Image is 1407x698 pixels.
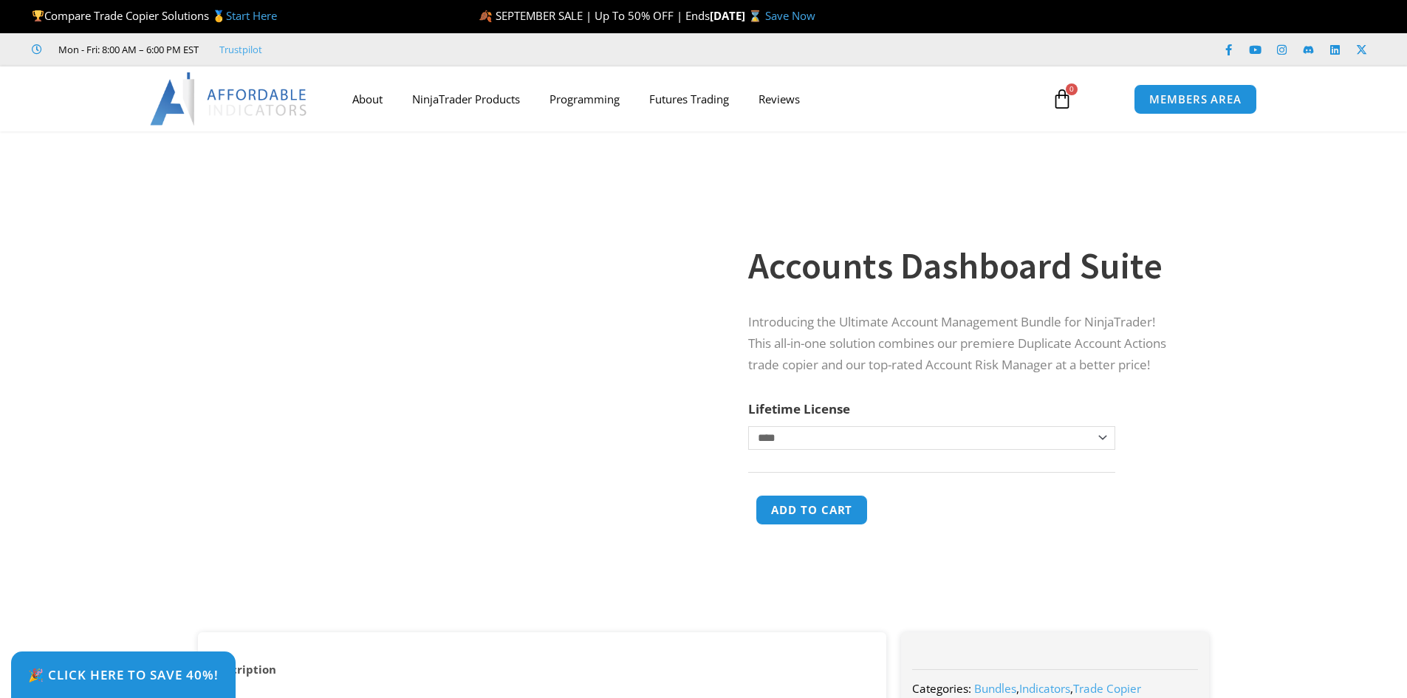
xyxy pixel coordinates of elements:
[535,82,634,116] a: Programming
[338,82,397,116] a: About
[634,82,744,116] a: Futures Trading
[397,82,535,116] a: NinjaTrader Products
[756,495,868,525] button: Add to cart
[32,10,44,21] img: 🏆
[479,8,710,23] span: 🍂 SEPTEMBER SALE | Up To 50% OFF | Ends
[744,82,815,116] a: Reviews
[226,8,277,23] a: Start Here
[338,82,1035,116] nav: Menu
[710,8,765,23] strong: [DATE] ⌛
[32,8,277,23] span: Compare Trade Copier Solutions 🥇
[1149,94,1242,105] span: MEMBERS AREA
[11,651,236,698] a: 🎉 Click Here to save 40%!
[1066,83,1078,95] span: 0
[219,41,262,58] a: Trustpilot
[55,41,199,58] span: Mon - Fri: 8:00 AM – 6:00 PM EST
[1030,78,1095,120] a: 0
[765,8,815,23] a: Save Now
[1134,84,1257,114] a: MEMBERS AREA
[748,400,850,417] label: Lifetime License
[28,668,219,681] span: 🎉 Click Here to save 40%!
[150,72,309,126] img: LogoAI | Affordable Indicators – NinjaTrader
[748,312,1180,376] p: Introducing the Ultimate Account Management Bundle for NinjaTrader! This all-in-one solution comb...
[748,240,1180,292] h1: Accounts Dashboard Suite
